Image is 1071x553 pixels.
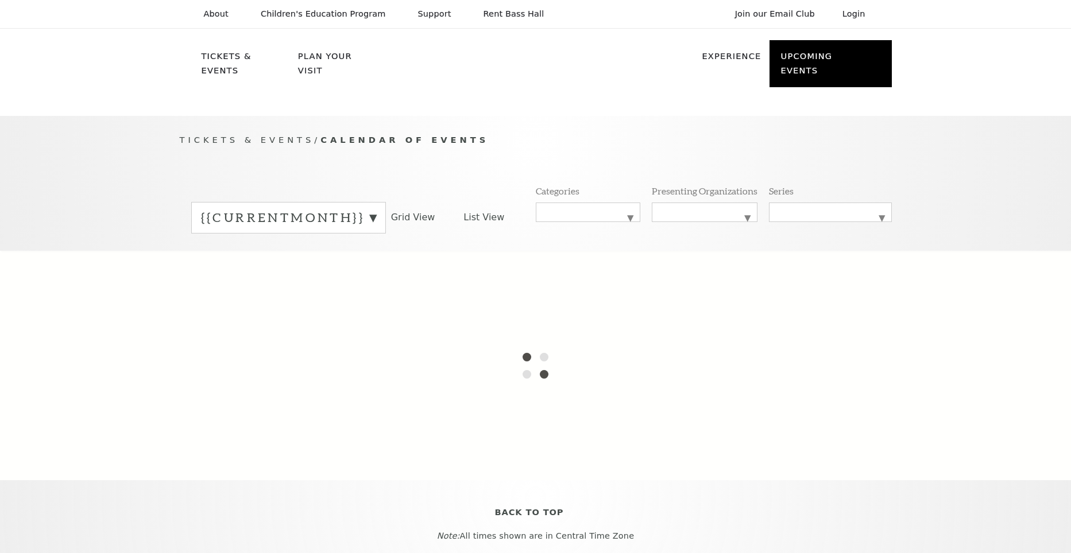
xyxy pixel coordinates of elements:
p: Rent Bass Hall [484,9,544,19]
p: Series [769,185,794,197]
span: List View [463,211,504,224]
p: Children's Education Program [261,9,386,19]
p: / [180,133,892,147]
p: Tickets & Events [202,49,291,84]
label: {{currentMonth}} [201,209,376,227]
span: Back To Top [495,505,564,520]
p: Plan Your Visit [298,49,378,84]
span: Calendar of Events [320,135,489,145]
span: Tickets & Events [180,135,315,145]
p: Experience [702,49,761,70]
p: About [204,9,229,19]
p: All times shown are in Central Time Zone [11,531,1060,541]
p: Upcoming Events [781,49,870,84]
p: Presenting Organizations [652,185,757,197]
span: Grid View [391,211,435,224]
em: Note: [437,531,460,540]
p: Support [418,9,451,19]
p: Categories [536,185,579,197]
